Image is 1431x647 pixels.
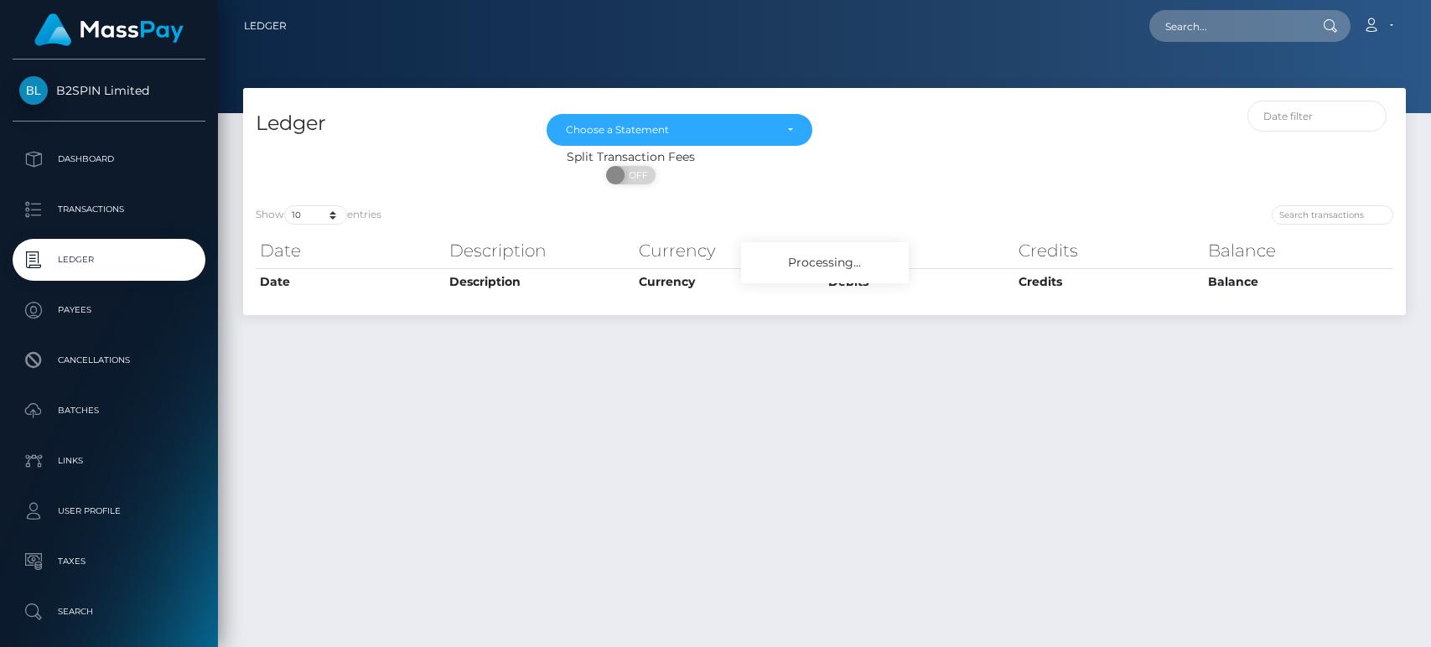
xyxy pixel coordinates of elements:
p: Payees [19,298,199,323]
p: Transactions [19,197,199,222]
th: Credits [1014,268,1204,295]
p: Search [19,599,199,624]
h4: Ledger [256,109,521,138]
img: B2SPIN Limited [19,76,48,105]
div: Choose a Statement [566,123,774,137]
input: Search transactions [1272,205,1393,225]
th: Currency [635,234,824,267]
p: User Profile [19,499,199,524]
a: Batches [13,390,205,432]
img: MassPay Logo [34,13,184,46]
th: Description [445,234,635,267]
th: Credits [1014,234,1204,267]
a: Search [13,591,205,633]
a: Transactions [13,189,205,230]
a: Cancellations [13,339,205,381]
p: Ledger [19,247,199,272]
th: Currency [635,268,824,295]
a: Ledger [13,239,205,281]
th: Balance [1204,268,1393,295]
a: Ledger [244,8,287,44]
input: Date filter [1247,101,1387,132]
input: Search... [1149,10,1307,42]
p: Batches [19,398,199,423]
a: Payees [13,289,205,331]
p: Cancellations [19,348,199,373]
th: Debits [824,234,1014,267]
span: B2SPIN Limited [13,83,205,98]
th: Debits [824,268,1014,295]
button: Choose a Statement [547,114,812,146]
th: Date [256,268,445,295]
th: Date [256,234,445,267]
p: Dashboard [19,147,199,172]
th: Description [445,268,635,295]
th: Balance [1204,234,1393,267]
p: Taxes [19,549,199,574]
a: User Profile [13,490,205,532]
p: Links [19,448,199,474]
a: Links [13,440,205,482]
div: Split Transaction Fees [243,148,1019,166]
a: Dashboard [13,138,205,180]
div: Processing... [741,242,909,283]
select: Showentries [284,205,347,225]
span: OFF [615,166,657,184]
label: Show entries [256,205,381,225]
a: Taxes [13,541,205,582]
